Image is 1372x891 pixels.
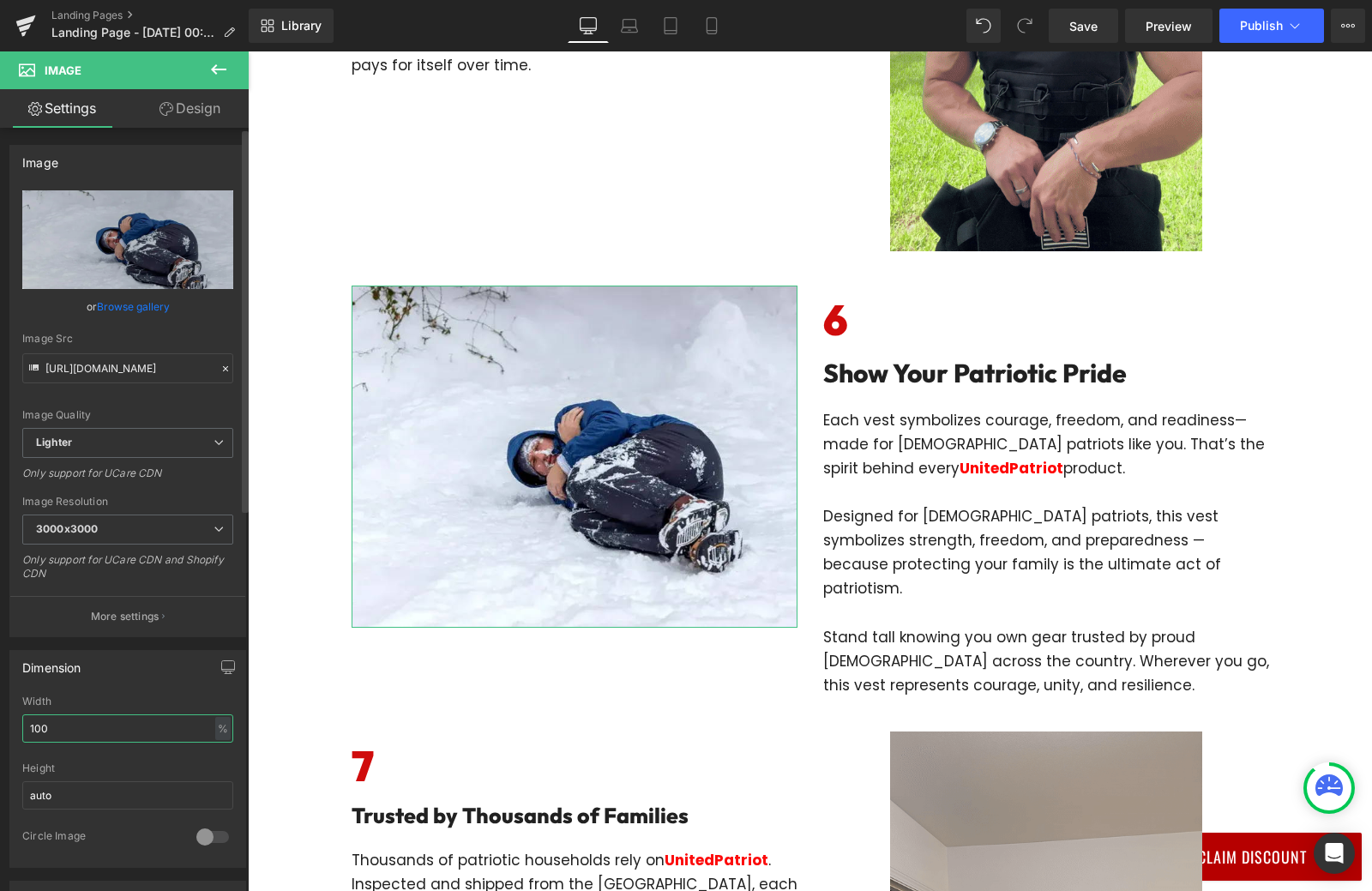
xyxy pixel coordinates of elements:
div: or [22,298,233,316]
button: Publish [1219,9,1324,43]
p: Designed for [DEMOGRAPHIC_DATA] patriots, this vest symbolizes strength, freedom, and preparednes... [575,453,1021,549]
div: Width [22,695,233,707]
div: Only support for UCare CDN and Shopify CDN [22,553,233,592]
div: Height [22,762,233,774]
a: Desktop [568,9,609,43]
p: More settings [91,609,159,624]
a: Design [128,89,252,128]
span: UnitedPatriot [712,406,815,427]
input: auto [22,714,233,743]
a: Mobile [691,9,732,43]
h2: Show Your Patriotic Pride [575,304,1021,340]
p: Thousands of patriotic households rely on . Inspected and shipped from the [GEOGRAPHIC_DATA], eac... [104,797,550,869]
button: Undo [966,9,1001,43]
span: Save [1069,17,1098,35]
a: Laptop [609,9,650,43]
input: auto [22,781,233,810]
span: Publish [1240,19,1283,33]
h6: 7 [104,680,550,750]
span: Landing Page - [DATE] 00:50:28 [51,26,216,39]
a: New Library [249,9,334,43]
span: Library [281,18,322,33]
button: More [1331,9,1365,43]
p: Stand tall knowing you own gear trusted by proud [DEMOGRAPHIC_DATA] across the country. Wherever ... [575,574,1021,646]
div: Image Src [22,333,233,345]
b: 3000x3000 [36,522,98,535]
button: More settings [10,596,245,636]
span: Image [45,63,81,77]
span: UnitedPatriot [417,798,521,819]
div: % [215,717,231,740]
a: Tablet [650,9,691,43]
div: Image Quality [22,409,233,421]
div: Image [22,146,58,170]
input: Link [22,353,233,383]
a: Preview [1125,9,1213,43]
div: Only support for UCare CDN [22,467,233,491]
div: Open Intercom Messenger [1314,833,1355,874]
div: Circle Image [22,829,179,847]
b: Lighter [36,436,72,449]
span: Preview [1146,17,1192,35]
a: Browse gallery [97,292,170,322]
h2: Trusted by Thousands of Families [104,750,550,780]
p: Each vest symbolizes courage, freedom, and readiness—made for [DEMOGRAPHIC_DATA] patriots like yo... [575,357,1021,429]
div: Image Resolution [22,496,233,508]
button: Redo [1008,9,1042,43]
a: Landing Pages [51,9,249,22]
div: Dimension [22,651,81,675]
h6: 6 [575,234,1021,304]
